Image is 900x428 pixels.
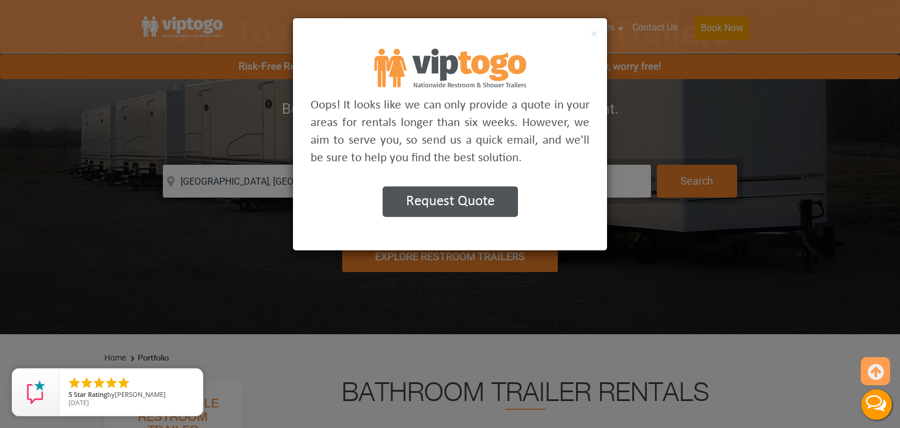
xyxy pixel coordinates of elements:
[104,376,118,390] li: 
[115,390,166,399] span: [PERSON_NAME]
[591,26,598,40] button: ×
[92,376,106,390] li: 
[311,97,590,167] p: Oops! It looks like we can only provide a quote in your areas for rentals longer than six weeks. ...
[117,376,131,390] li: 
[383,196,518,208] a: Request Quote
[74,390,107,399] span: Star Rating
[80,376,94,390] li: 
[69,398,89,407] span: [DATE]
[69,390,72,399] span: 5
[374,49,526,87] img: footer logo
[383,186,518,217] button: Request Quote
[69,391,193,399] span: by
[853,381,900,428] button: Live Chat
[67,376,81,390] li: 
[24,381,47,404] img: Review Rating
